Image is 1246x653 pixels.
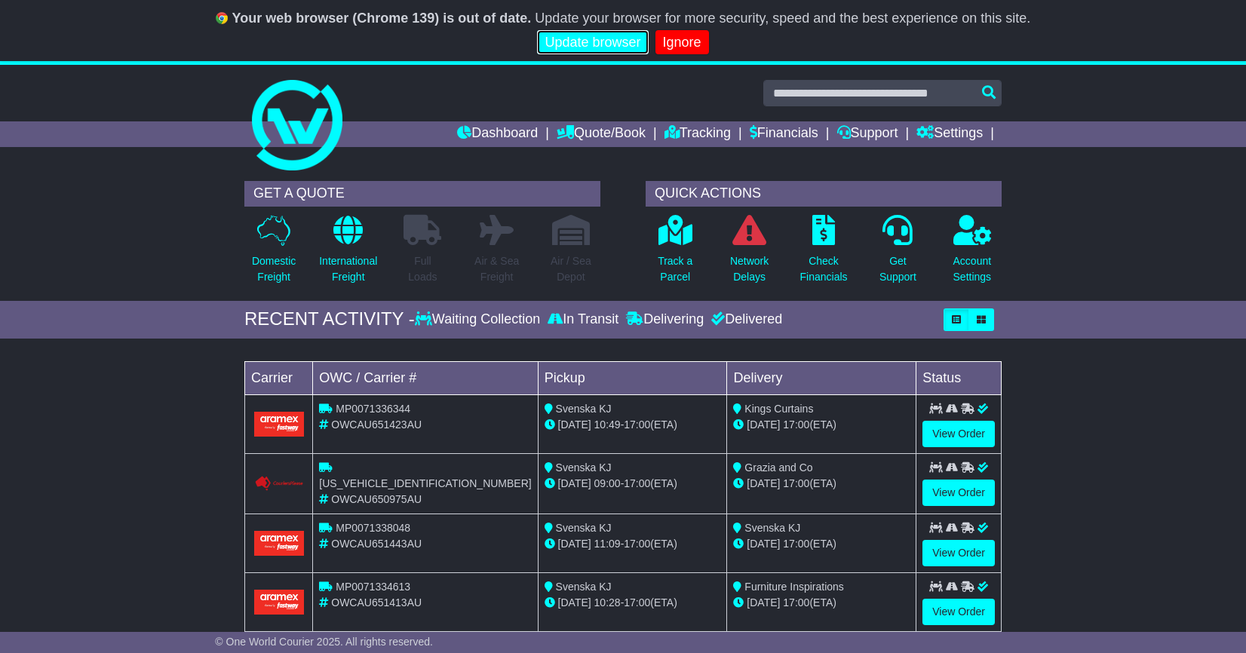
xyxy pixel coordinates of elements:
span: 09:00 [594,477,621,489]
div: (ETA) [733,476,910,492]
span: [DATE] [558,538,591,550]
p: Full Loads [404,253,441,285]
td: Status [916,361,1002,394]
a: GetSupport [879,214,917,293]
span: Kings Curtains [744,403,813,415]
a: View Order [922,599,995,625]
span: 17:00 [624,418,650,431]
span: OWCAU650975AU [331,493,422,505]
span: 17:00 [783,596,809,609]
div: QUICK ACTIONS [646,181,1002,207]
span: OWCAU651443AU [331,538,422,550]
img: Aramex.png [254,412,304,437]
a: DomesticFreight [251,214,296,293]
span: Grazia and Co [744,461,812,474]
span: [DATE] [747,596,780,609]
div: - (ETA) [545,476,721,492]
span: Svenska KJ [744,522,800,534]
span: 10:28 [594,596,621,609]
span: OWCAU651413AU [331,596,422,609]
span: Svenska KJ [556,522,612,534]
span: Svenska KJ [556,403,612,415]
div: GET A QUOTE [244,181,600,207]
a: Quote/Book [557,121,646,147]
a: Settings [916,121,983,147]
div: - (ETA) [545,595,721,611]
a: InternationalFreight [318,214,378,293]
a: Track aParcel [657,214,693,293]
span: [DATE] [747,477,780,489]
span: Svenska KJ [556,581,612,593]
div: (ETA) [733,595,910,611]
td: Pickup [538,361,727,394]
a: View Order [922,480,995,506]
a: Update browser [537,30,648,55]
p: Account Settings [953,253,992,285]
div: Waiting Collection [415,311,544,328]
a: CheckFinancials [799,214,849,293]
span: 17:00 [783,418,809,431]
div: - (ETA) [545,417,721,433]
span: 17:00 [783,477,809,489]
p: Check Financials [800,253,848,285]
a: View Order [922,421,995,447]
span: [DATE] [747,418,780,431]
a: Tracking [664,121,731,147]
span: [DATE] [747,538,780,550]
span: [DATE] [558,418,591,431]
a: Financials [750,121,818,147]
div: Delivering [622,311,707,328]
span: OWCAU651423AU [331,418,422,431]
span: 17:00 [624,477,650,489]
a: Dashboard [457,121,538,147]
div: (ETA) [733,536,910,552]
a: AccountSettings [953,214,993,293]
span: 10:49 [594,418,621,431]
p: International Freight [319,253,377,285]
div: (ETA) [733,417,910,433]
a: NetworkDelays [729,214,769,293]
td: OWC / Carrier # [313,361,538,394]
p: Track a Parcel [658,253,692,285]
span: 17:00 [783,538,809,550]
img: Aramex.png [254,590,304,615]
b: Your web browser (Chrome 139) is out of date. [232,11,532,26]
td: Carrier [245,361,313,394]
img: Aramex.png [254,531,304,556]
p: Air / Sea Depot [551,253,591,285]
span: [US_VEHICLE_IDENTIFICATION_NUMBER] [319,477,531,489]
span: MP0071336344 [336,403,410,415]
p: Network Delays [730,253,769,285]
span: [DATE] [558,477,591,489]
div: RECENT ACTIVITY - [244,308,415,330]
a: View Order [922,540,995,566]
div: Delivered [707,311,782,328]
span: Furniture Inspirations [744,581,844,593]
p: Domestic Freight [252,253,296,285]
a: Support [837,121,898,147]
div: - (ETA) [545,536,721,552]
span: Svenska KJ [556,461,612,474]
span: Update your browser for more security, speed and the best experience on this site. [535,11,1030,26]
span: MP0071338048 [336,522,410,534]
td: Delivery [727,361,916,394]
div: In Transit [544,311,622,328]
span: MP0071334613 [336,581,410,593]
p: Get Support [879,253,916,285]
p: Air & Sea Freight [474,253,519,285]
img: Couriers_Please.png [254,476,304,492]
span: [DATE] [558,596,591,609]
span: 17:00 [624,596,650,609]
a: Ignore [655,30,709,55]
span: 11:09 [594,538,621,550]
span: © One World Courier 2025. All rights reserved. [215,636,433,648]
span: 17:00 [624,538,650,550]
